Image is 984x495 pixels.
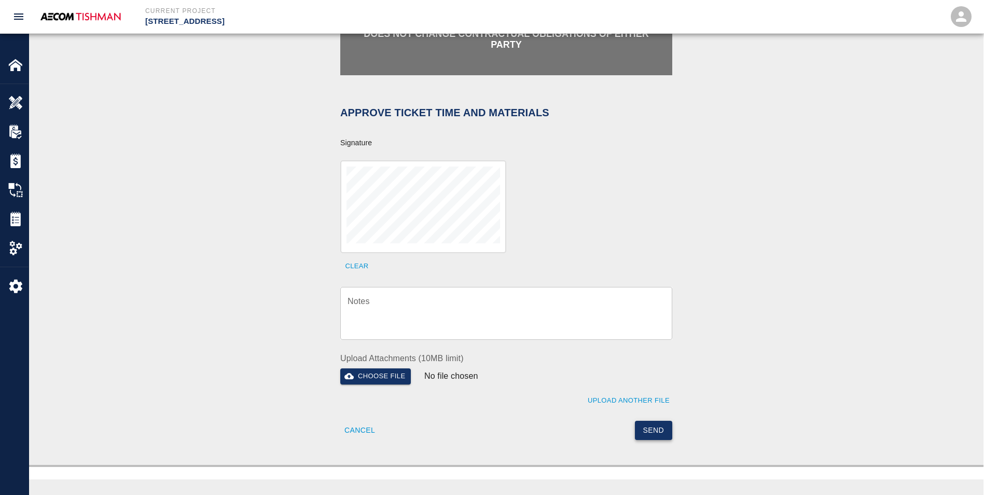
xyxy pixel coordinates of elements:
[340,137,672,148] p: Signature
[340,104,672,121] h6: Approve Ticket Time and Materials
[424,370,478,382] p: No file chosen
[340,421,379,440] button: Cancel
[585,393,672,409] button: Upload Another File
[6,4,31,29] button: open drawer
[340,352,672,364] label: Upload Attachments (10MB limit)
[635,421,673,440] button: Send
[340,368,411,384] button: Choose file
[145,6,548,16] p: Current Project
[357,18,656,50] h3: Signature acknowledges time and material used, but does not change contractual obligations of eit...
[145,16,548,27] p: [STREET_ADDRESS]
[340,258,373,274] button: Clear
[811,383,984,495] iframe: Chat Widget
[37,9,124,24] img: AECOM Tishman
